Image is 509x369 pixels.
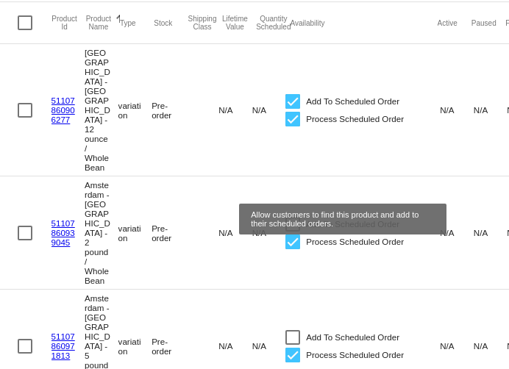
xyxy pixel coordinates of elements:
button: Change sorting for StockLevel [154,18,172,27]
mat-cell: N/A [218,101,252,118]
mat-cell: N/A [252,101,286,118]
span: Process Scheduled Order [306,110,404,128]
mat-cell: N/A [474,101,508,118]
button: Change sorting for ExternalId [51,15,76,31]
a: 51107860939045 [51,218,75,247]
mat-cell: variation [118,220,152,246]
button: Change sorting for LifetimeValue [222,15,248,31]
mat-cell: variation [118,97,152,123]
mat-cell: N/A [440,101,474,118]
mat-cell: N/A [440,224,474,241]
a: 51107860906277 [51,96,75,124]
span: Add To Scheduled Order [306,215,399,233]
span: Add To Scheduled Order [306,329,399,346]
span: Process Scheduled Order [306,346,404,364]
mat-cell: N/A [474,224,508,241]
span: Process Scheduled Order [306,233,404,251]
mat-cell: [GEOGRAPHIC_DATA] - [GEOGRAPHIC_DATA] - 12 ounce / Whole Bean [85,44,118,176]
a: 51107860971813 [51,332,75,360]
button: Change sorting for ShippingClass [188,15,217,31]
mat-cell: N/A [218,224,252,241]
mat-cell: Amsterdam - [GEOGRAPHIC_DATA] - 2 pound / Whole Bean [85,176,118,289]
button: Change sorting for TotalQuantityScheduledPaused [471,18,496,27]
button: Change sorting for TotalQuantityScheduledActive [438,18,458,27]
mat-cell: N/A [252,337,286,354]
span: Add To Scheduled Order [306,93,399,110]
button: Change sorting for QuantityScheduled [256,15,291,31]
mat-header-cell: Availability [291,19,438,27]
mat-cell: N/A [440,337,474,354]
mat-cell: N/A [474,337,508,354]
mat-cell: Pre-order [152,333,185,359]
button: Change sorting for ProductType [120,18,136,27]
mat-cell: Pre-order [152,97,185,123]
mat-cell: variation [118,333,152,359]
mat-cell: N/A [218,337,252,354]
mat-cell: Pre-order [152,220,185,246]
button: Change sorting for ProductName [86,15,111,31]
mat-cell: N/A [252,224,286,241]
